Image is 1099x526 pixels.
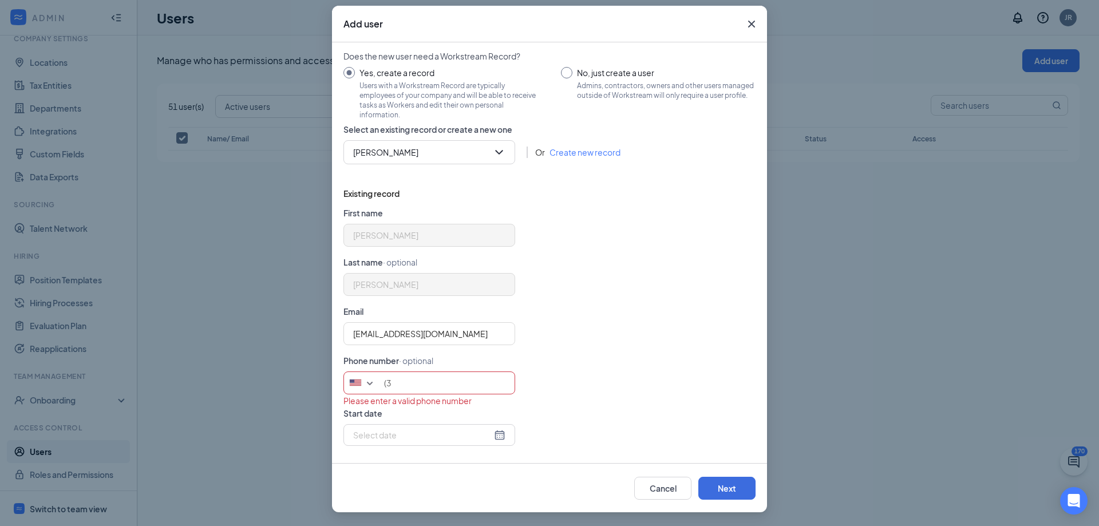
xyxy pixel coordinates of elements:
[343,123,756,136] span: Select an existing record or create a new one
[353,144,505,161] span: Lucas E Martin
[343,408,382,418] span: Start date
[343,371,515,394] input: (201) 555-0123
[343,50,756,62] span: Does the new user need a Workstream Record?
[549,146,620,159] a: Create new record
[343,208,383,218] span: First name
[343,18,383,30] h3: Add user
[535,146,545,159] span: Or
[344,372,381,394] div: United States: +1
[343,257,383,267] span: Last name
[745,17,758,31] svg: Cross
[343,187,756,200] span: Existing record
[736,6,767,42] button: Close
[698,477,756,500] button: Next
[399,355,433,366] span: · optional
[343,394,756,407] div: Please enter a valid phone number
[353,429,492,441] input: Select date
[343,306,363,317] span: Email
[1060,487,1088,515] div: Open Intercom Messenger
[383,257,417,267] span: · optional
[634,477,691,500] button: Cancel
[353,144,418,161] span: [PERSON_NAME]
[343,355,399,366] span: Phone number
